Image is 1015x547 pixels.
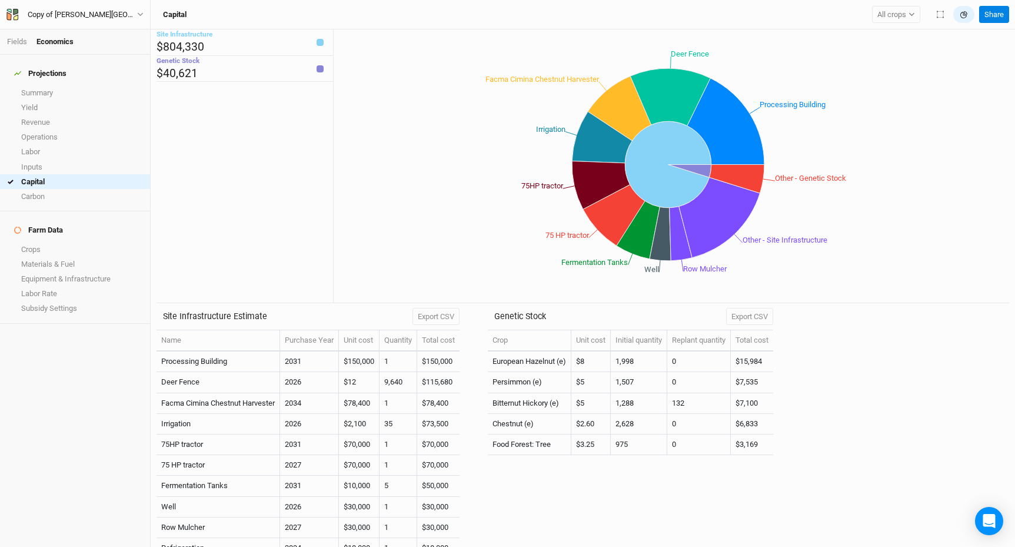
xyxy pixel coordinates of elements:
[157,497,280,518] td: Well
[417,352,460,372] td: $150,000
[571,435,611,455] td: $3.25
[380,414,417,435] td: 35
[280,518,339,538] td: 2027
[667,330,731,352] th: Replant quantity
[380,393,417,414] td: 1
[339,414,380,435] td: $2,100
[280,393,339,414] td: 2034
[979,6,1009,24] button: Share
[7,37,27,46] a: Fields
[417,435,460,455] td: $70,000
[339,393,380,414] td: $78,400
[545,231,590,240] tspan: 75 HP tractor
[380,352,417,372] td: 1
[488,372,571,393] td: Persimmon (e)
[280,497,339,518] td: 2026
[14,69,66,78] div: Projections
[417,455,460,476] td: $70,000
[157,518,280,538] td: Row Mulcher
[157,414,280,435] td: Irrigation
[339,476,380,496] td: $10,000
[280,455,339,476] td: 2027
[760,100,826,109] tspan: Processing Building
[412,308,460,326] button: Export CSV
[339,435,380,455] td: $70,000
[488,414,571,435] td: Chestnut (e)
[571,372,611,393] td: $5
[521,181,564,190] tspan: 75HP tractor
[380,518,417,538] td: 1
[731,330,773,352] th: Total cost
[667,352,731,372] td: 0
[731,352,773,372] td: $15,984
[611,352,667,372] td: 1,998
[726,308,773,326] button: Export CSV
[380,372,417,393] td: 9,640
[163,311,267,321] h3: Site Infrastructure Estimate
[571,330,611,352] th: Unit cost
[611,372,667,393] td: 1,507
[571,414,611,435] td: $2.60
[417,518,460,538] td: $30,000
[731,435,773,455] td: $3,169
[339,330,380,352] th: Unit cost
[280,372,339,393] td: 2026
[28,9,137,21] div: Copy of Opal Grove Farm
[611,435,667,455] td: 975
[561,258,628,267] tspan: Fermentation Tanks
[157,67,198,80] span: $40,621
[683,264,727,273] tspan: Row Mulcher
[731,372,773,393] td: $7,535
[417,393,460,414] td: $78,400
[611,414,667,435] td: 2,628
[380,330,417,352] th: Quantity
[417,372,460,393] td: $115,680
[280,330,339,352] th: Purchase Year
[494,311,546,321] h3: Genetic Stock
[417,330,460,352] th: Total cost
[380,435,417,455] td: 1
[157,57,199,65] span: Genetic Stock
[611,393,667,414] td: 1,288
[380,476,417,496] td: 5
[280,414,339,435] td: 2026
[6,8,144,21] button: Copy of [PERSON_NAME][GEOGRAPHIC_DATA]
[417,497,460,518] td: $30,000
[157,372,280,393] td: Deer Fence
[339,497,380,518] td: $30,000
[731,393,773,414] td: $7,100
[28,9,137,21] div: Copy of [PERSON_NAME][GEOGRAPHIC_DATA]
[280,352,339,372] td: 2031
[644,265,659,274] tspan: Well
[339,352,380,372] td: $150,000
[667,435,731,455] td: 0
[975,507,1003,535] div: Open Intercom Messenger
[488,435,571,455] td: Food Forest: Tree
[671,49,709,58] tspan: Deer Fence
[280,435,339,455] td: 2031
[339,518,380,538] td: $30,000
[157,455,280,476] td: 75 HP tractor
[571,352,611,372] td: $8
[157,476,280,496] td: Fermentation Tanks
[157,30,212,38] span: Site Infrastructure
[339,455,380,476] td: $70,000
[611,330,667,352] th: Initial quantity
[488,352,571,372] td: European Hazelnut (e)
[157,435,280,455] td: 75HP tractor
[380,497,417,518] td: 1
[488,330,571,352] th: Crop
[14,226,63,235] div: Farm Data
[417,414,460,435] td: $73,500
[488,393,571,414] td: Bitternut Hickory (e)
[157,40,204,54] span: $804,330
[339,372,380,393] td: $12
[163,10,187,19] h3: Capital
[667,393,731,414] td: 132
[731,414,773,435] td: $6,833
[667,372,731,393] td: 0
[571,393,611,414] td: $5
[536,125,565,134] tspan: Irrigation
[417,476,460,496] td: $50,000
[743,236,827,244] tspan: Other - Site Infrastructure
